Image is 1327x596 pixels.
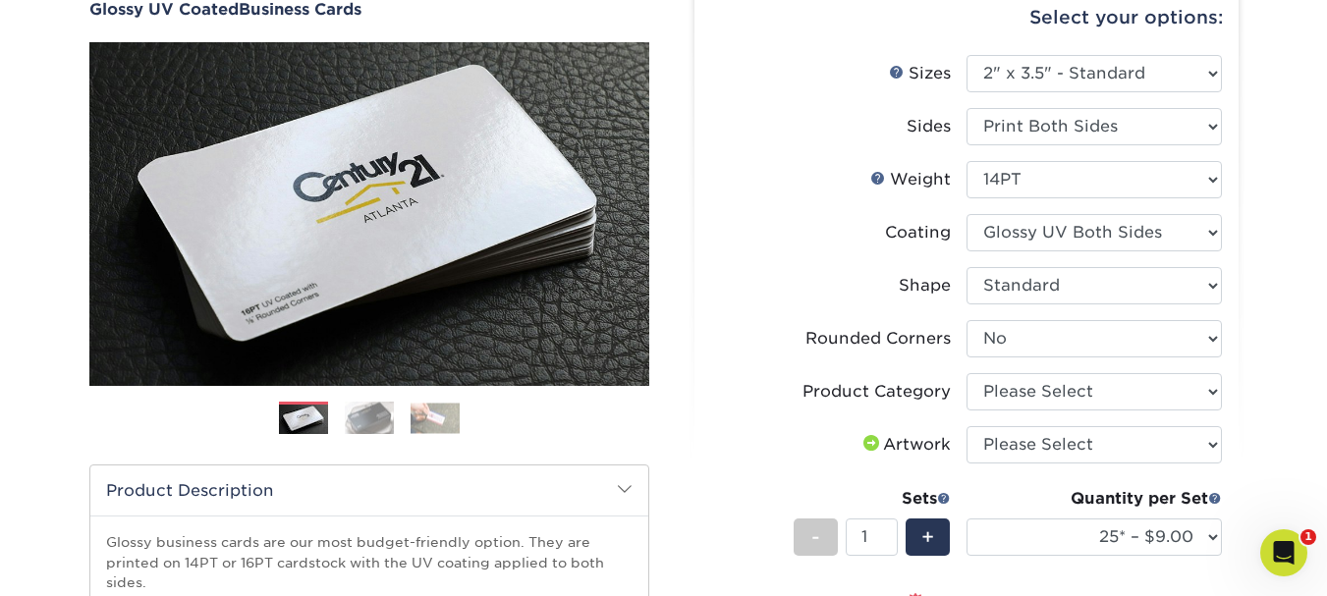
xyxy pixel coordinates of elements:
[1300,529,1316,545] span: 1
[802,380,951,404] div: Product Category
[907,115,951,138] div: Sides
[1260,529,1307,576] iframe: Intercom live chat
[805,327,951,351] div: Rounded Corners
[279,395,328,444] img: Business Cards 01
[90,465,648,515] h2: Product Description
[345,401,394,435] img: Business Cards 02
[859,433,951,457] div: Artwork
[885,221,951,244] div: Coating
[794,487,951,511] div: Sets
[811,522,820,552] span: -
[889,62,951,85] div: Sizes
[921,522,934,552] span: +
[899,274,951,298] div: Shape
[411,403,460,433] img: Business Cards 03
[870,168,951,191] div: Weight
[967,487,1222,511] div: Quantity per Set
